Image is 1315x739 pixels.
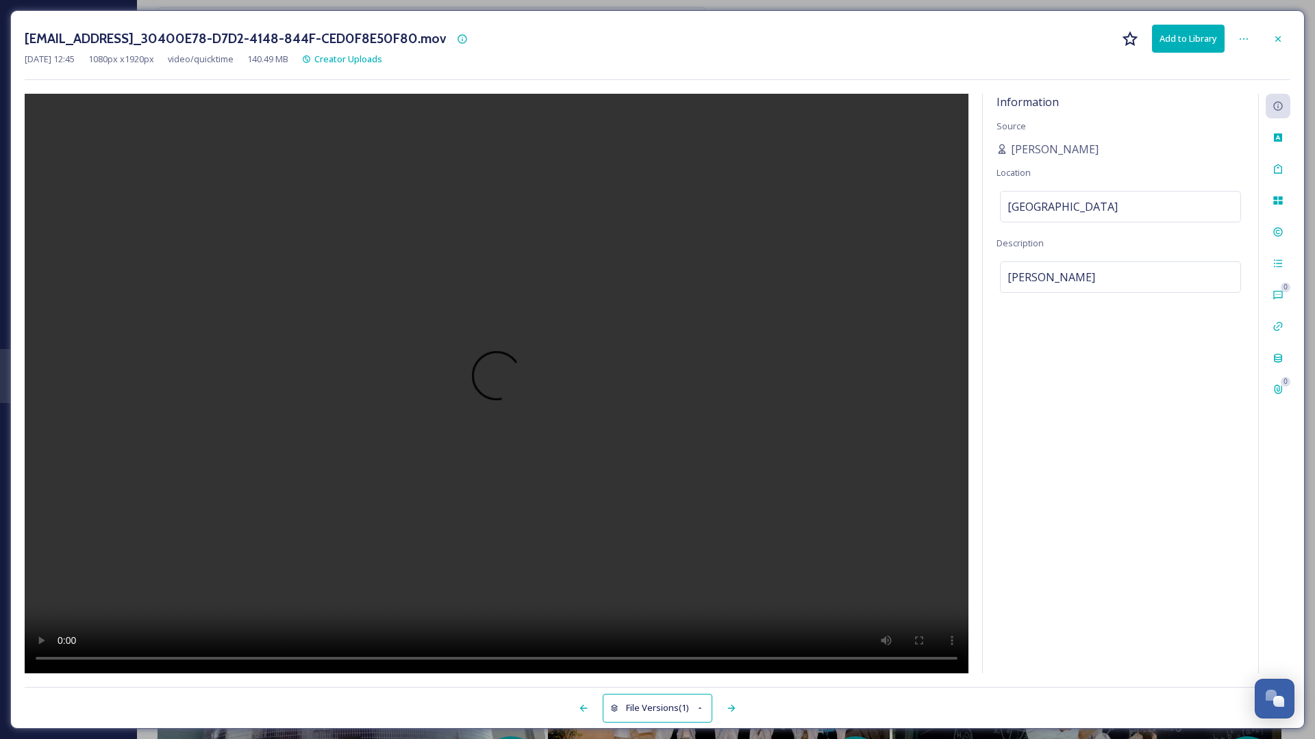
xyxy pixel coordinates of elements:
span: [GEOGRAPHIC_DATA] [1007,198,1118,215]
span: 1080 px x 1920 px [88,53,154,66]
div: 0 [1281,377,1290,387]
span: Creator Uploads [314,53,382,65]
span: [PERSON_NAME] [1007,269,1095,285]
span: [PERSON_NAME] [1011,141,1099,157]
button: File Versions(1) [603,694,712,722]
span: Information [997,94,1059,109]
div: 0 [1281,283,1290,292]
span: Source [997,120,1026,132]
span: video/quicktime [168,53,234,66]
h3: [EMAIL_ADDRESS]_30400E78-D7D2-4148-844F-CED0F8E50F80.mov [25,29,447,49]
button: Add to Library [1152,25,1225,53]
button: Open Chat [1255,679,1294,718]
span: [DATE] 12:45 [25,53,75,66]
span: 140.49 MB [247,53,288,66]
span: Location [997,166,1031,179]
span: Description [997,237,1044,249]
